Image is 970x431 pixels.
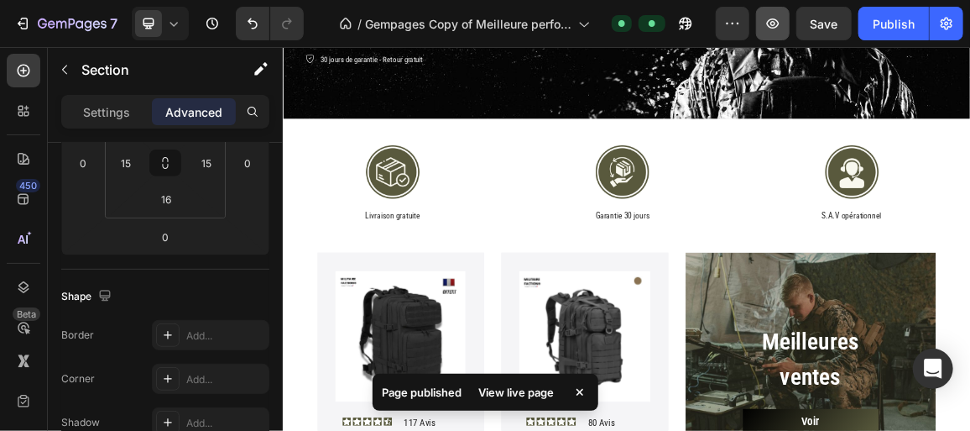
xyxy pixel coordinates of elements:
[149,224,182,250] input: 0
[784,132,884,233] img: Service après-vente français, 7j/7.
[110,13,117,34] p: 7
[16,179,40,192] div: 450
[13,307,40,321] div: Beta
[790,239,878,253] span: S.A.V opérationnel
[811,17,838,31] span: Save
[873,15,915,33] div: Publish
[113,150,138,176] input: 15px
[796,7,852,40] button: Save
[235,150,260,176] input: 0
[61,371,95,386] div: Corner
[194,150,219,176] input: 15px
[83,103,130,121] p: Settings
[383,384,462,401] p: Page published
[186,416,265,431] div: Add...
[61,286,115,308] div: Shape
[70,150,96,176] input: 0
[236,7,304,40] div: Undo/Redo
[186,329,265,344] div: Add...
[149,187,183,212] input: l
[913,349,953,389] div: Open Intercom Messenger
[447,132,548,233] img: Garantie 30 jours. Etiquette de retour gratuite.
[186,372,265,387] div: Add...
[165,103,222,121] p: Advanced
[61,415,100,430] div: Shadow
[61,328,94,343] div: Border
[81,60,219,80] p: Section
[7,7,125,40] button: 7
[365,15,571,33] span: Gempages Copy of Meilleure performance - août 2025 + 3000 CA
[469,381,565,404] div: View live page
[283,47,970,431] iframe: Design area
[858,7,929,40] button: Publish
[458,239,537,253] span: Garantie 30 jours
[357,15,362,33] span: /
